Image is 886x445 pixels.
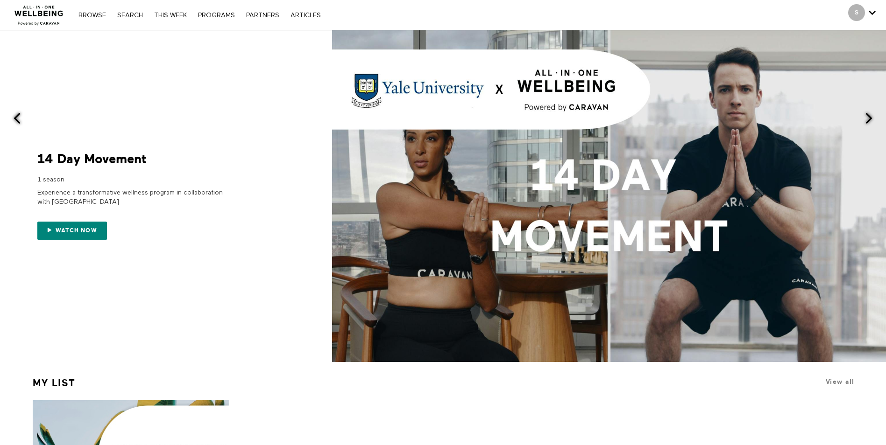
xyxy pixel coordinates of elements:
a: View all [826,378,855,385]
a: PARTNERS [241,12,284,19]
a: My list [33,373,76,393]
a: Browse [74,12,111,19]
nav: Primary [74,10,325,20]
a: Search [113,12,148,19]
a: ARTICLES [286,12,326,19]
a: PROGRAMS [193,12,240,19]
a: THIS WEEK [149,12,191,19]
